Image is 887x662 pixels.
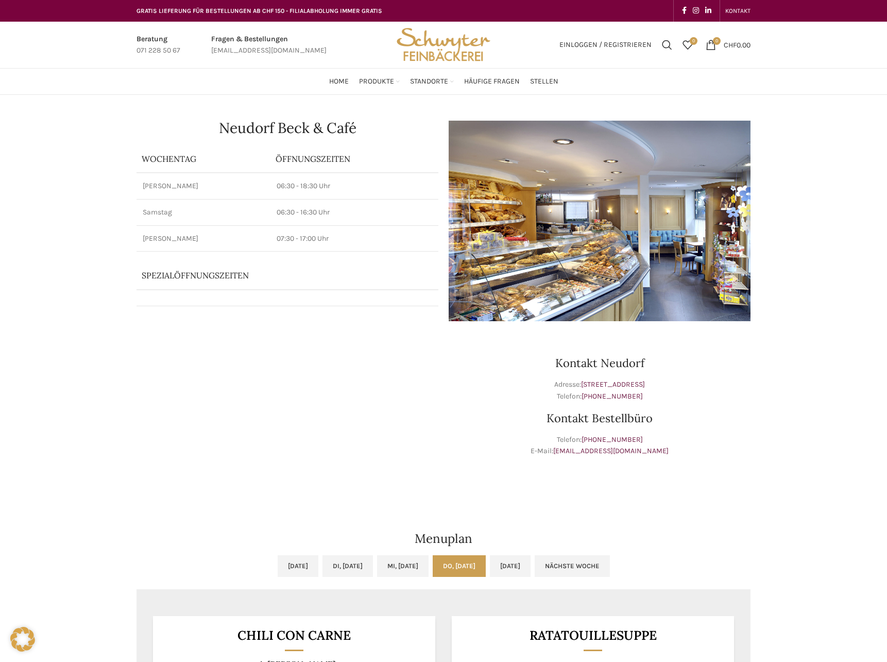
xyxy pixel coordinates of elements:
[142,270,404,281] p: Spezialöffnungszeiten
[359,77,394,87] span: Produkte
[530,77,558,87] span: Stellen
[449,379,750,402] p: Adresse: Telefon:
[724,40,737,49] span: CHF
[725,7,750,14] span: KONTAKT
[677,35,698,55] div: Meine Wunschliste
[725,1,750,21] a: KONTAKT
[433,555,486,577] a: Do, [DATE]
[657,35,677,55] a: Suchen
[277,207,432,218] p: 06:30 - 16:30 Uhr
[137,121,438,135] h1: Neudorf Beck & Café
[465,629,722,642] h3: Ratatouillesuppe
[166,629,423,642] h3: Chili con Carne
[143,234,264,244] p: [PERSON_NAME]
[393,22,494,68] img: Bäckerei Schwyter
[581,380,645,389] a: [STREET_ADDRESS]
[329,71,349,92] a: Home
[393,40,494,48] a: Site logo
[277,181,432,191] p: 06:30 - 18:30 Uhr
[143,181,264,191] p: [PERSON_NAME]
[359,71,400,92] a: Produkte
[554,35,657,55] a: Einloggen / Registrieren
[559,41,652,48] span: Einloggen / Registrieren
[137,7,382,14] span: GRATIS LIEFERUNG FÜR BESTELLUNGEN AB CHF 150 - FILIALABHOLUNG IMMER GRATIS
[720,1,756,21] div: Secondary navigation
[137,34,180,57] a: Infobox link
[137,533,750,545] h2: Menuplan
[701,35,756,55] a: 0 CHF0.00
[702,4,714,18] a: Linkedin social link
[276,153,433,164] p: ÖFFNUNGSZEITEN
[143,207,264,218] p: Samstag
[410,71,454,92] a: Standorte
[582,392,643,401] a: [PHONE_NUMBER]
[278,555,318,577] a: [DATE]
[377,555,429,577] a: Mi, [DATE]
[490,555,531,577] a: [DATE]
[322,555,373,577] a: Di, [DATE]
[677,35,698,55] a: 0
[449,412,750,424] h3: Kontakt Bestellbüro
[713,37,721,45] span: 0
[449,434,750,457] p: Telefon: E-Mail:
[329,77,349,87] span: Home
[464,71,520,92] a: Häufige Fragen
[553,446,669,455] a: [EMAIL_ADDRESS][DOMAIN_NAME]
[142,153,265,164] p: Wochentag
[724,40,750,49] bdi: 0.00
[131,71,756,92] div: Main navigation
[690,37,697,45] span: 0
[582,435,643,444] a: [PHONE_NUMBER]
[410,77,448,87] span: Standorte
[679,4,690,18] a: Facebook social link
[277,234,432,244] p: 07:30 - 17:00 Uhr
[530,71,558,92] a: Stellen
[690,4,702,18] a: Instagram social link
[137,332,438,486] iframe: schwyter martinsbruggstrasse
[535,555,610,577] a: Nächste Woche
[211,34,327,57] a: Infobox link
[464,77,520,87] span: Häufige Fragen
[449,357,750,369] h3: Kontakt Neudorf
